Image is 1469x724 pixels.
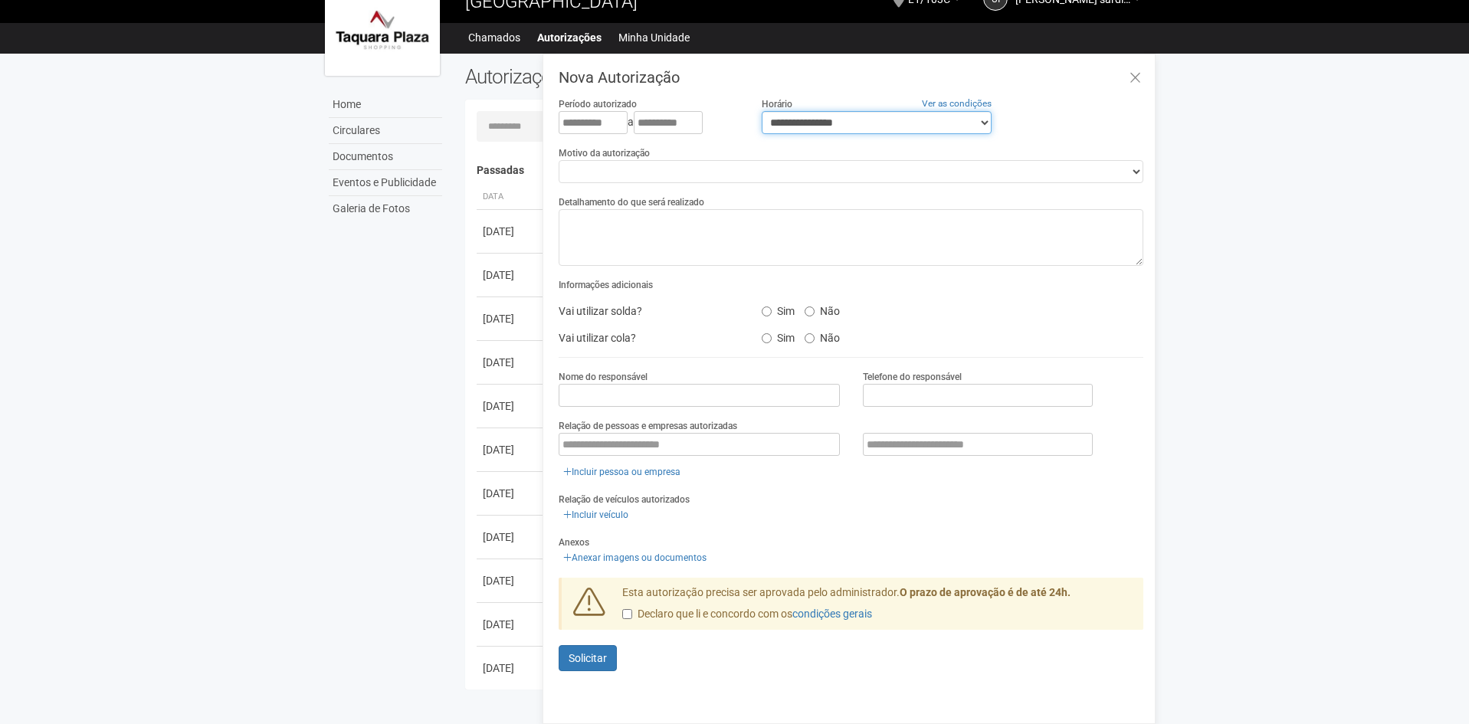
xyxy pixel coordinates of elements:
div: [DATE] [483,398,539,414]
label: Anexos [559,536,589,549]
h4: Passadas [477,165,1133,176]
div: [DATE] [483,267,539,283]
label: Nome do responsável [559,370,648,384]
div: [DATE] [483,529,539,545]
a: Ver as condições [922,98,992,109]
label: Declaro que li e concordo com os [622,607,872,622]
label: Período autorizado [559,97,637,111]
a: Home [329,92,442,118]
label: Relação de pessoas e empresas autorizadas [559,419,737,433]
label: Sim [762,300,795,318]
a: Incluir veículo [559,506,633,523]
label: Não [805,300,840,318]
h2: Autorizações [465,65,793,88]
label: Não [805,326,840,345]
h3: Nova Autorização [559,70,1143,85]
div: Esta autorização precisa ser aprovada pelo administrador. [611,585,1144,630]
a: Eventos e Publicidade [329,170,442,196]
div: [DATE] [483,311,539,326]
span: Solicitar [569,652,607,664]
a: Anexar imagens ou documentos [559,549,711,566]
div: [DATE] [483,442,539,457]
label: Sim [762,326,795,345]
a: Galeria de Fotos [329,196,442,221]
div: [DATE] [483,224,539,239]
div: Vai utilizar cola? [547,326,749,349]
a: Autorizações [537,27,602,48]
input: Sim [762,306,772,316]
div: [DATE] [483,486,539,501]
label: Horário [762,97,792,111]
a: condições gerais [792,608,872,620]
button: Solicitar [559,645,617,671]
label: Telefone do responsável [863,370,962,384]
a: Minha Unidade [618,27,690,48]
a: Circulares [329,118,442,144]
div: [DATE] [483,617,539,632]
input: Não [805,333,815,343]
input: Declaro que li e concordo com oscondições gerais [622,609,632,619]
a: Chamados [468,27,520,48]
th: Data [477,185,546,210]
label: Relação de veículos autorizados [559,493,690,506]
div: a [559,111,738,134]
div: [DATE] [483,573,539,588]
a: Incluir pessoa ou empresa [559,464,685,480]
div: [DATE] [483,355,539,370]
label: Informações adicionais [559,278,653,292]
input: Não [805,306,815,316]
label: Motivo da autorização [559,146,650,160]
div: Vai utilizar solda? [547,300,749,323]
input: Sim [762,333,772,343]
div: [DATE] [483,660,539,676]
strong: O prazo de aprovação é de até 24h. [900,586,1071,598]
a: Documentos [329,144,442,170]
label: Detalhamento do que será realizado [559,195,704,209]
